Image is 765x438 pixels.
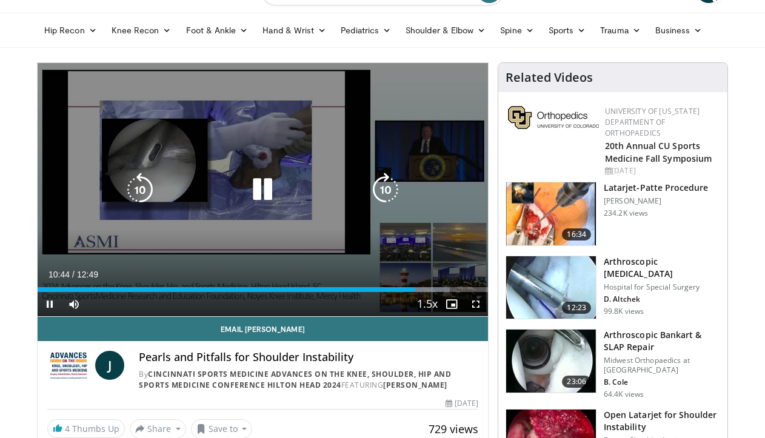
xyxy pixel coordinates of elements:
h3: Open Latarjet for Shoulder Instability [604,409,720,433]
p: Hospital for Special Surgery [604,282,720,292]
button: Pause [38,292,62,316]
span: / [72,270,75,279]
a: Email [PERSON_NAME] [38,317,488,341]
p: Midwest Orthopaedics at [GEOGRAPHIC_DATA] [604,356,720,375]
a: Business [648,18,710,42]
a: Sports [541,18,593,42]
a: Foot & Ankle [179,18,256,42]
img: 617583_3.png.150x105_q85_crop-smart_upscale.jpg [506,182,596,245]
img: Cincinnati Sports Medicine Advances on the Knee, Shoulder, Hip and Sports Medicine Conference Hil... [47,351,90,380]
a: Cincinnati Sports Medicine Advances on the Knee, Shoulder, Hip and Sports Medicine Conference Hil... [139,369,451,390]
p: D. Altchek [604,294,720,304]
a: Hand & Wrist [255,18,333,42]
span: 12:49 [77,270,98,279]
a: 12:23 Arthroscopic [MEDICAL_DATA] Hospital for Special Surgery D. Altchek 99.8K views [506,256,720,320]
a: Shoulder & Elbow [398,18,493,42]
a: Pediatrics [333,18,398,42]
a: J [95,351,124,380]
a: 23:06 Arthroscopic Bankart & SLAP Repair Midwest Orthopaedics at [GEOGRAPHIC_DATA] B. Cole 64.4K ... [506,329,720,399]
button: Playback Rate [415,292,439,316]
a: Knee Recon [104,18,179,42]
img: 10039_3.png.150x105_q85_crop-smart_upscale.jpg [506,256,596,319]
h4: Related Videos [506,70,593,85]
img: cole_0_3.png.150x105_q85_crop-smart_upscale.jpg [506,330,596,393]
a: 4 Thumbs Up [47,419,125,438]
span: 729 views [429,422,478,436]
p: B. Cole [604,377,720,387]
img: 355603a8-37da-49b6-856f-e00d7e9307d3.png.150x105_q85_autocrop_double_scale_upscale_version-0.2.png [508,106,599,129]
p: 234.2K views [604,208,648,218]
button: Fullscreen [464,292,488,316]
p: 64.4K views [604,390,644,399]
a: [PERSON_NAME] [383,380,447,390]
h3: Arthroscopic Bankart & SLAP Repair [604,329,720,353]
video-js: Video Player [38,63,488,317]
div: [DATE] [605,165,718,176]
span: 10:44 [48,270,70,279]
h3: Arthroscopic [MEDICAL_DATA] [604,256,720,280]
div: [DATE] [446,398,478,409]
a: Trauma [593,18,648,42]
a: 16:34 Latarjet-Patte Procedure [PERSON_NAME] 234.2K views [506,182,720,246]
a: 20th Annual CU Sports Medicine Fall Symposium [605,140,712,164]
a: University of [US_STATE] Department of Orthopaedics [605,106,700,138]
h3: Latarjet-Patte Procedure [604,182,708,194]
h4: Pearls and Pitfalls for Shoulder Instability [139,351,478,364]
span: 4 [65,423,70,434]
a: Spine [493,18,541,42]
span: 16:34 [562,228,591,241]
span: 23:06 [562,376,591,388]
div: Progress Bar [38,287,488,292]
div: By FEATURING [139,369,478,391]
a: Hip Recon [37,18,104,42]
p: 99.8K views [604,307,644,316]
p: [PERSON_NAME] [604,196,708,206]
button: Enable picture-in-picture mode [439,292,464,316]
span: 12:23 [562,302,591,314]
button: Mute [62,292,86,316]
